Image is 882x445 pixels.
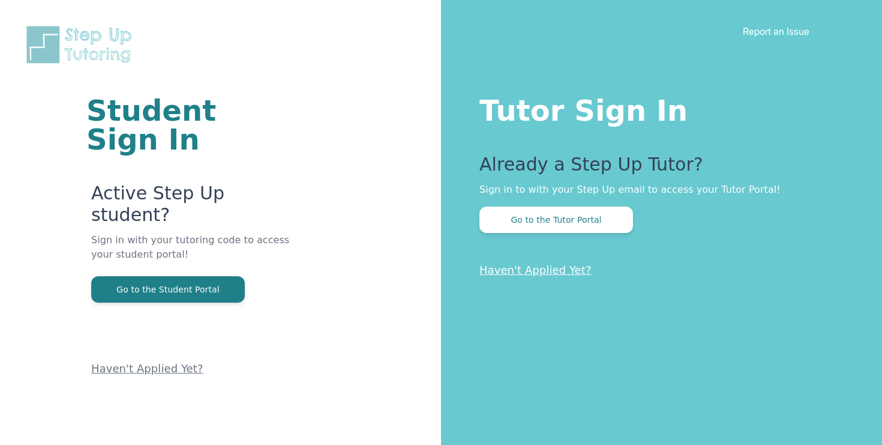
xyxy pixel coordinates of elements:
a: Haven't Applied Yet? [91,362,203,375]
p: Sign in with your tutoring code to access your student portal! [91,233,297,276]
a: Haven't Applied Yet? [479,264,592,276]
button: Go to the Tutor Portal [479,207,633,233]
a: Go to the Student Portal [91,283,245,295]
h1: Student Sign In [86,96,297,154]
p: Active Step Up student? [91,183,297,233]
img: Step Up Tutoring horizontal logo [24,24,139,65]
a: Report an Issue [743,25,809,37]
button: Go to the Student Portal [91,276,245,303]
a: Go to the Tutor Portal [479,214,633,225]
h1: Tutor Sign In [479,91,834,125]
p: Sign in to with your Step Up email to access your Tutor Portal! [479,183,834,197]
p: Already a Step Up Tutor? [479,154,834,183]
